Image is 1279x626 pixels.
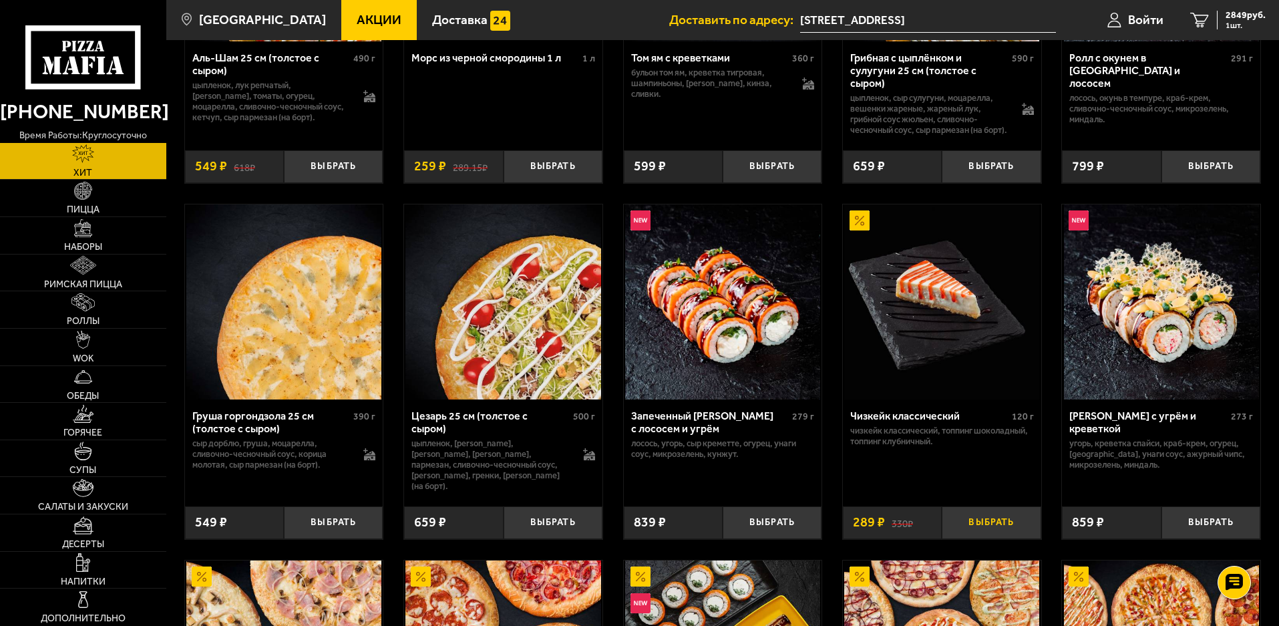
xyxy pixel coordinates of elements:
span: 2849 руб. [1226,11,1266,20]
s: 618 ₽ [234,160,255,173]
a: НовинкаЗапеченный ролл Гурмэ с лососем и угрём [624,204,822,400]
span: 549 ₽ [195,516,227,529]
img: Запеченный ролл Гурмэ с лососем и угрём [625,204,820,400]
div: [PERSON_NAME] с угрём и креветкой [1069,410,1228,435]
a: Груша горгондзола 25 см (толстое с сыром) [185,204,383,400]
span: 289 ₽ [853,516,885,529]
span: 279 г [792,411,814,422]
span: 390 г [353,411,375,422]
div: Цезарь 25 см (толстое с сыром) [411,410,570,435]
span: Горячее [63,428,102,438]
img: Акционный [192,567,212,587]
div: Груша горгондзола 25 см (толстое с сыром) [192,410,351,435]
button: Выбрать [504,506,602,539]
p: цыпленок, сыр сулугуни, моцарелла, вешенки жареные, жареный лук, грибной соус Жюльен, сливочно-че... [850,93,1009,136]
span: 659 ₽ [853,160,885,173]
button: Выбрать [284,506,383,539]
p: лосось, угорь, Сыр креметте, огурец, унаги соус, микрозелень, кунжут. [631,438,815,460]
span: Римская пицца [44,280,122,289]
span: 120 г [1012,411,1034,422]
span: 490 г [353,53,375,64]
span: Наборы [64,243,102,252]
span: 1 шт. [1226,21,1266,29]
div: Чизкейк классический [850,410,1009,422]
p: цыпленок, лук репчатый, [PERSON_NAME], томаты, огурец, моцарелла, сливочно-чесночный соус, кетчуп... [192,80,351,123]
button: Выбрать [1161,506,1260,539]
span: 599 ₽ [634,160,666,173]
span: 291 г [1231,53,1253,64]
div: Запеченный [PERSON_NAME] с лососем и угрём [631,410,789,435]
img: Акционный [1069,567,1089,587]
span: Напитки [61,577,106,587]
div: Морс из черной смородины 1 л [411,51,579,64]
img: Цезарь 25 см (толстое с сыром) [405,204,600,400]
button: Выбрать [942,506,1041,539]
span: 659 ₽ [414,516,446,529]
p: лосось, окунь в темпуре, краб-крем, сливочно-чесночный соус, микрозелень, миндаль. [1069,93,1253,125]
span: 859 ₽ [1072,516,1104,529]
span: Войти [1128,13,1163,26]
a: НовинкаРолл Калипсо с угрём и креветкой [1062,204,1260,400]
span: Роллы [67,317,100,326]
img: Акционный [850,210,870,230]
span: Акции [357,13,401,26]
span: Хит [73,168,92,178]
div: Ролл с окунем в [GEOGRAPHIC_DATA] и лососем [1069,51,1228,90]
img: Чизкейк классический [844,204,1039,400]
img: Акционный [630,567,651,587]
button: Выбрать [504,150,602,183]
button: Выбрать [1161,150,1260,183]
p: сыр дорблю, груша, моцарелла, сливочно-чесночный соус, корица молотая, сыр пармезан (на борт). [192,438,351,470]
p: Чизкейк классический, топпинг шоколадный, топпинг клубничный. [850,426,1034,447]
span: 590 г [1012,53,1034,64]
img: Акционный [411,567,431,587]
span: Салаты и закуски [38,502,128,512]
span: 1 л [582,53,595,64]
button: Выбрать [942,150,1041,183]
button: Выбрать [723,506,821,539]
span: Десерты [62,540,104,549]
span: [GEOGRAPHIC_DATA] [199,13,326,26]
span: 360 г [792,53,814,64]
span: 549 ₽ [195,160,227,173]
img: Новинка [630,210,651,230]
img: Новинка [1069,210,1089,230]
img: Ролл Калипсо с угрём и креветкой [1064,204,1259,400]
span: Пицца [67,205,100,214]
span: 273 г [1231,411,1253,422]
button: Выбрать [723,150,821,183]
div: Грибная с цыплёнком и сулугуни 25 см (толстое с сыром) [850,51,1009,90]
div: Аль-Шам 25 см (толстое с сыром) [192,51,351,77]
span: Обеды [67,392,99,401]
img: Груша горгондзола 25 см (толстое с сыром) [186,204,381,400]
div: Том ям с креветками [631,51,789,64]
button: Выбрать [284,150,383,183]
s: 289.15 ₽ [453,160,488,173]
p: бульон том ям, креветка тигровая, шампиньоны, [PERSON_NAME], кинза, сливки. [631,67,789,100]
a: Цезарь 25 см (толстое с сыром) [404,204,602,400]
span: 259 ₽ [414,160,446,173]
input: Ваш адрес доставки [800,8,1056,33]
span: 839 ₽ [634,516,666,529]
span: Доставка [432,13,488,26]
p: угорь, креветка спайси, краб-крем, огурец, [GEOGRAPHIC_DATA], унаги соус, ажурный чипс, микрозеле... [1069,438,1253,470]
img: Акционный [850,567,870,587]
span: WOK [73,354,94,363]
span: Дополнительно [41,614,126,623]
span: 500 г [573,411,595,422]
span: Супы [69,466,96,475]
img: Новинка [630,593,651,613]
s: 330 ₽ [892,516,913,529]
img: 15daf4d41897b9f0e9f617042186c801.svg [490,11,510,31]
p: цыпленок, [PERSON_NAME], [PERSON_NAME], [PERSON_NAME], пармезан, сливочно-чесночный соус, [PERSON... [411,438,570,492]
span: Доставить по адресу: [669,13,800,26]
a: АкционныйЧизкейк классический [843,204,1041,400]
span: 799 ₽ [1072,160,1104,173]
